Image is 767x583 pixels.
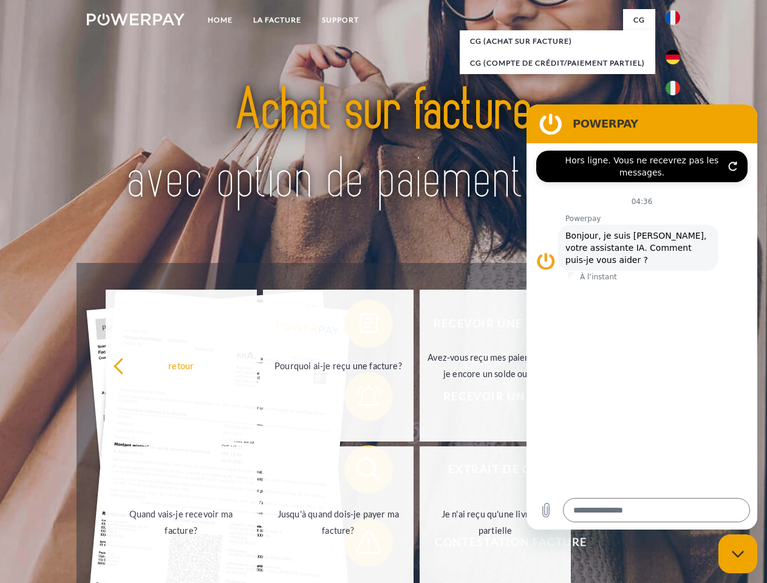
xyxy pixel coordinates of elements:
[718,534,757,573] iframe: Bouton de lancement de la fenêtre de messagerie, conversation en cours
[270,506,407,539] div: Jusqu'à quand dois-je payer ma facture?
[427,349,564,382] div: Avez-vous reçu mes paiements, ai-je encore un solde ouvert?
[427,506,564,539] div: Je n'ai reçu qu'une livraison partielle
[666,81,680,95] img: it
[113,357,250,373] div: retour
[460,30,655,52] a: CG (achat sur facture)
[623,9,655,31] a: CG
[312,9,369,31] a: Support
[666,10,680,25] img: fr
[666,50,680,64] img: de
[197,9,243,31] a: Home
[243,9,312,31] a: LA FACTURE
[527,104,757,530] iframe: Fenêtre de messagerie
[270,357,407,373] div: Pourquoi ai-je reçu une facture?
[87,13,185,26] img: logo-powerpay-white.svg
[116,58,651,233] img: title-powerpay_fr.svg
[113,506,250,539] div: Quand vais-je recevoir ma facture?
[420,290,571,442] a: Avez-vous reçu mes paiements, ai-je encore un solde ouvert?
[460,52,655,74] a: CG (Compte de crédit/paiement partiel)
